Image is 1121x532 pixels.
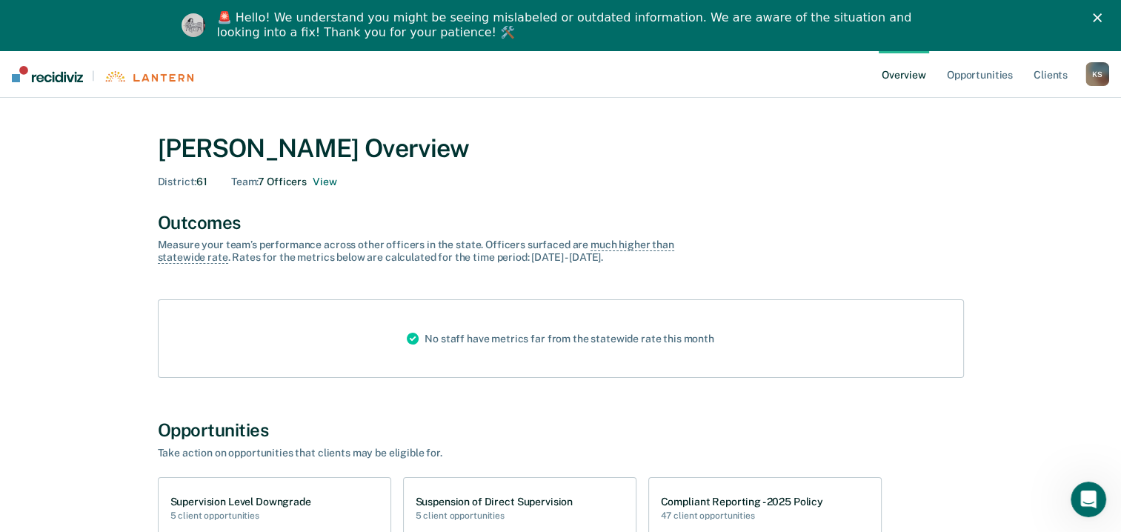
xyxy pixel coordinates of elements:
span: much higher than statewide rate [158,239,674,264]
h1: Supervision Level Downgrade [170,496,311,508]
div: 🚨 Hello! We understand you might be seeing mislabeled or outdated information. We are aware of th... [217,10,917,40]
div: Measure your team’s performance across other officer s in the state. Officer s surfaced are . Rat... [158,239,676,264]
div: Close [1093,13,1108,22]
a: Clients [1031,50,1071,98]
span: Team : [231,176,258,187]
img: Profile image for Kim [182,13,205,37]
div: [PERSON_NAME] Overview [158,133,964,164]
a: Opportunities [944,50,1016,98]
h1: Compliant Reporting - 2025 Policy [661,496,823,508]
h1: Suspension of Direct Supervision [416,496,573,508]
img: Recidiviz [12,66,83,82]
div: Opportunities [158,419,964,441]
h2: 5 client opportunities [170,511,311,521]
div: No staff have metrics far from the statewide rate this month [395,300,726,377]
h2: 5 client opportunities [416,511,573,521]
span: | [83,70,104,82]
a: Overview [879,50,929,98]
a: | [12,66,193,82]
div: K S [1085,62,1109,86]
iframe: Intercom live chat [1071,482,1106,517]
button: 7 officers on Kerri Beth Springer's Team [313,176,336,188]
button: KS [1085,62,1109,86]
img: Lantern [104,71,193,82]
div: 7 Officers [231,176,336,188]
div: Outcomes [158,212,964,233]
h2: 47 client opportunities [661,511,823,521]
span: District : [158,176,197,187]
div: Take action on opportunities that clients may be eligible for. [158,447,676,459]
div: 61 [158,176,208,188]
